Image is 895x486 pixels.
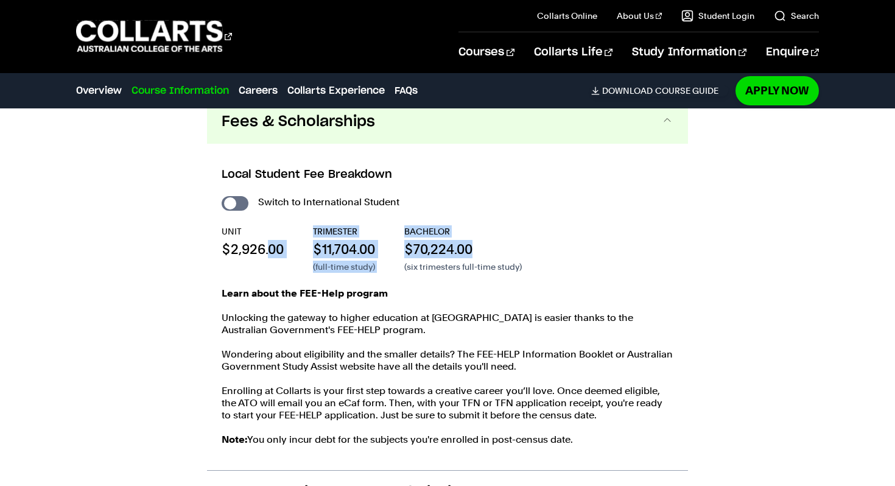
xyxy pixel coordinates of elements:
a: Courses [458,32,514,72]
span: Fees & Scholarships [222,112,375,132]
a: Course Information [132,83,229,98]
p: Unlocking the gateway to higher education at [GEOGRAPHIC_DATA] is easier thanks to the Australian... [222,312,673,336]
span: Download [602,85,653,96]
p: (full-time study) [313,261,375,273]
a: About Us [617,10,662,22]
strong: Note: [222,434,247,445]
p: You only incur debt for the subjects you're enrolled in post-census date. [222,434,673,446]
p: (six trimesters full-time study) [404,261,522,273]
div: Go to homepage [76,19,232,54]
a: Study Information [632,32,746,72]
p: $70,224.00 [404,240,522,258]
a: Collarts Online [537,10,597,22]
a: Overview [76,83,122,98]
a: Collarts Experience [287,83,385,98]
label: Switch to International Student [258,194,399,211]
button: Fees & Scholarships [207,100,688,144]
a: Enquire [766,32,819,72]
p: BACHELOR [404,225,522,238]
p: Wondering about eligibility and the smaller details? The FEE-HELP Information Booklet or Australi... [222,348,673,373]
a: Student Login [681,10,754,22]
a: FAQs [395,83,418,98]
a: Collarts Life [534,32,612,72]
p: TRIMESTER [313,225,375,238]
a: Careers [239,83,278,98]
h3: Local Student Fee Breakdown [222,167,673,183]
p: $2,926.00 [222,240,284,258]
p: Enrolling at Collarts is your first step towards a creative career you’ll love. Once deemed eligi... [222,385,673,421]
strong: Learn about the FEE-Help program [222,287,388,299]
a: Apply Now [735,76,819,105]
p: UNIT [222,225,284,238]
a: Search [774,10,819,22]
a: DownloadCourse Guide [591,85,728,96]
p: $11,704.00 [313,240,375,258]
div: Fees & Scholarships [207,144,688,470]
